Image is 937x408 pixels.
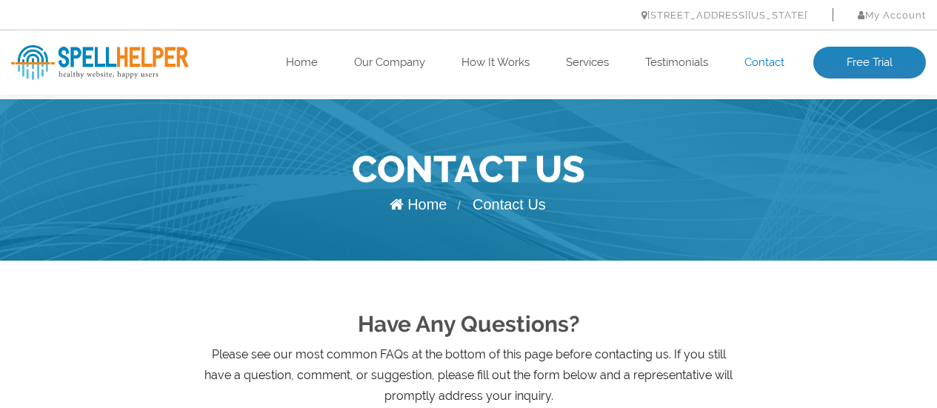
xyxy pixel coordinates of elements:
a: Home [390,196,447,213]
p: Please see our most common FAQs at the bottom of this page before contacting us. If you still hav... [202,344,736,407]
h2: Have Any Questions? [11,305,926,344]
span: Contact Us [473,196,546,213]
span: / [457,199,460,212]
h1: Contact Us [11,144,926,195]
